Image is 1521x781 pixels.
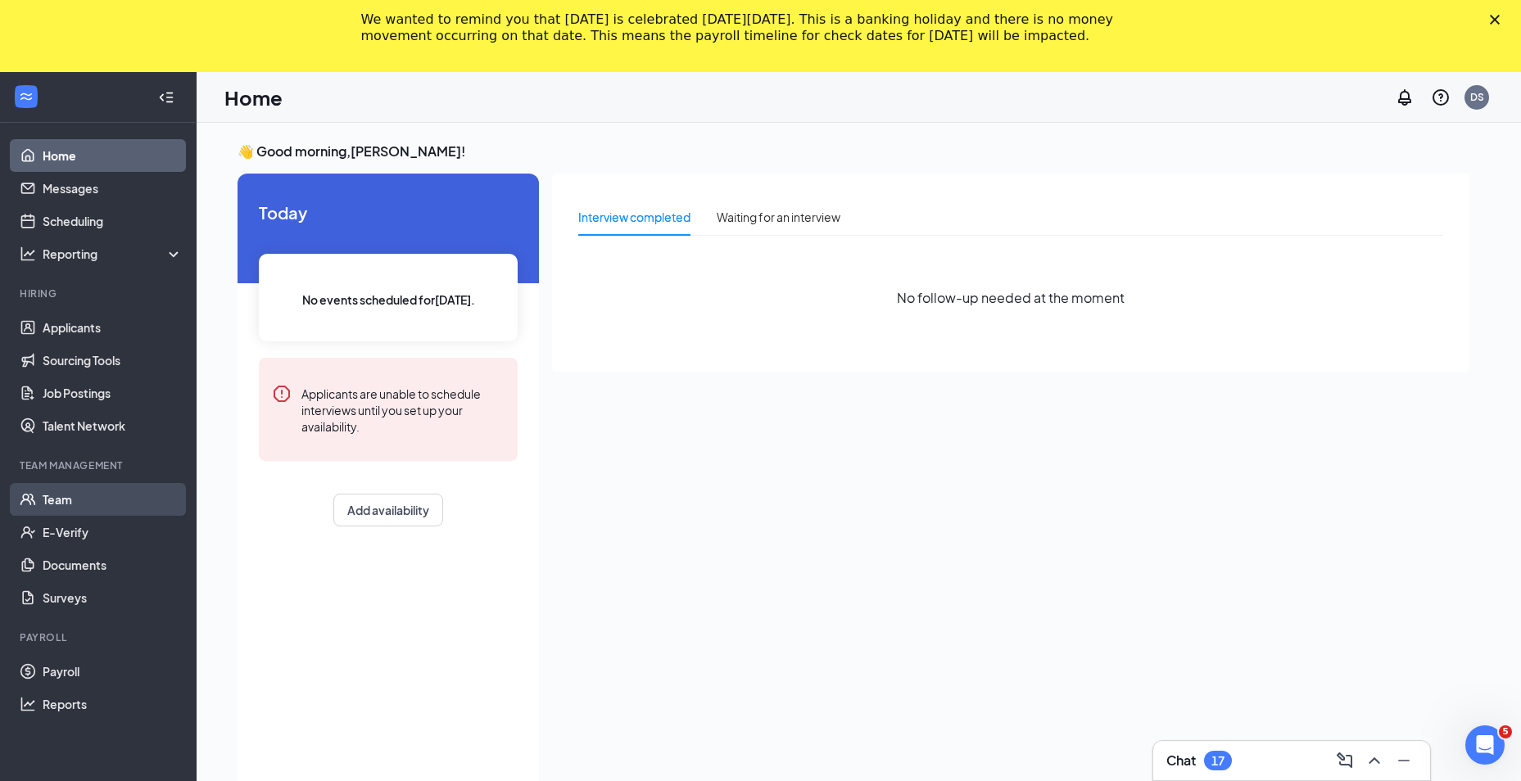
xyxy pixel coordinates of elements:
[43,549,183,581] a: Documents
[43,409,183,442] a: Talent Network
[1211,754,1224,768] div: 17
[1465,725,1505,765] iframe: Intercom live chat
[1499,725,1512,738] span: 5
[1395,88,1415,107] svg: Notifications
[302,291,475,309] span: No events scheduled for [DATE] .
[43,516,183,549] a: E-Verify
[43,311,183,344] a: Applicants
[43,344,183,377] a: Sourcing Tools
[301,384,505,435] div: Applicants are unable to schedule interviews until you set up your availability.
[18,88,34,105] svg: WorkstreamLogo
[1431,88,1451,107] svg: QuestionInfo
[1361,747,1387,774] button: ChevronUp
[20,287,179,300] div: Hiring
[43,205,183,237] a: Scheduling
[20,246,36,262] svg: Analysis
[43,246,183,262] div: Reporting
[43,139,183,172] a: Home
[238,142,1469,160] h3: 👋 Good morning, [PERSON_NAME] !
[361,11,1134,44] div: We wanted to remind you that [DATE] is celebrated [DATE][DATE]. This is a banking holiday and the...
[1470,90,1484,104] div: DS
[1391,747,1417,774] button: Minimize
[224,84,283,111] h1: Home
[158,89,174,106] svg: Collapse
[717,208,840,226] div: Waiting for an interview
[43,172,183,205] a: Messages
[43,377,183,409] a: Job Postings
[1335,751,1355,770] svg: ComposeMessage
[20,458,179,472] div: Team Management
[1166,752,1196,770] h3: Chat
[43,581,183,614] a: Surveys
[20,630,179,644] div: Payroll
[272,384,292,404] svg: Error
[578,208,690,226] div: Interview completed
[43,483,183,516] a: Team
[1365,751,1384,770] svg: ChevronUp
[1332,747,1358,774] button: ComposeMessage
[43,655,183,688] a: Payroll
[43,688,183,720] a: Reports
[897,287,1125,308] span: No follow-up needed at the moment
[1394,751,1414,770] svg: Minimize
[1490,15,1506,25] div: Close
[259,200,518,225] span: Today
[333,494,443,526] button: Add availability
